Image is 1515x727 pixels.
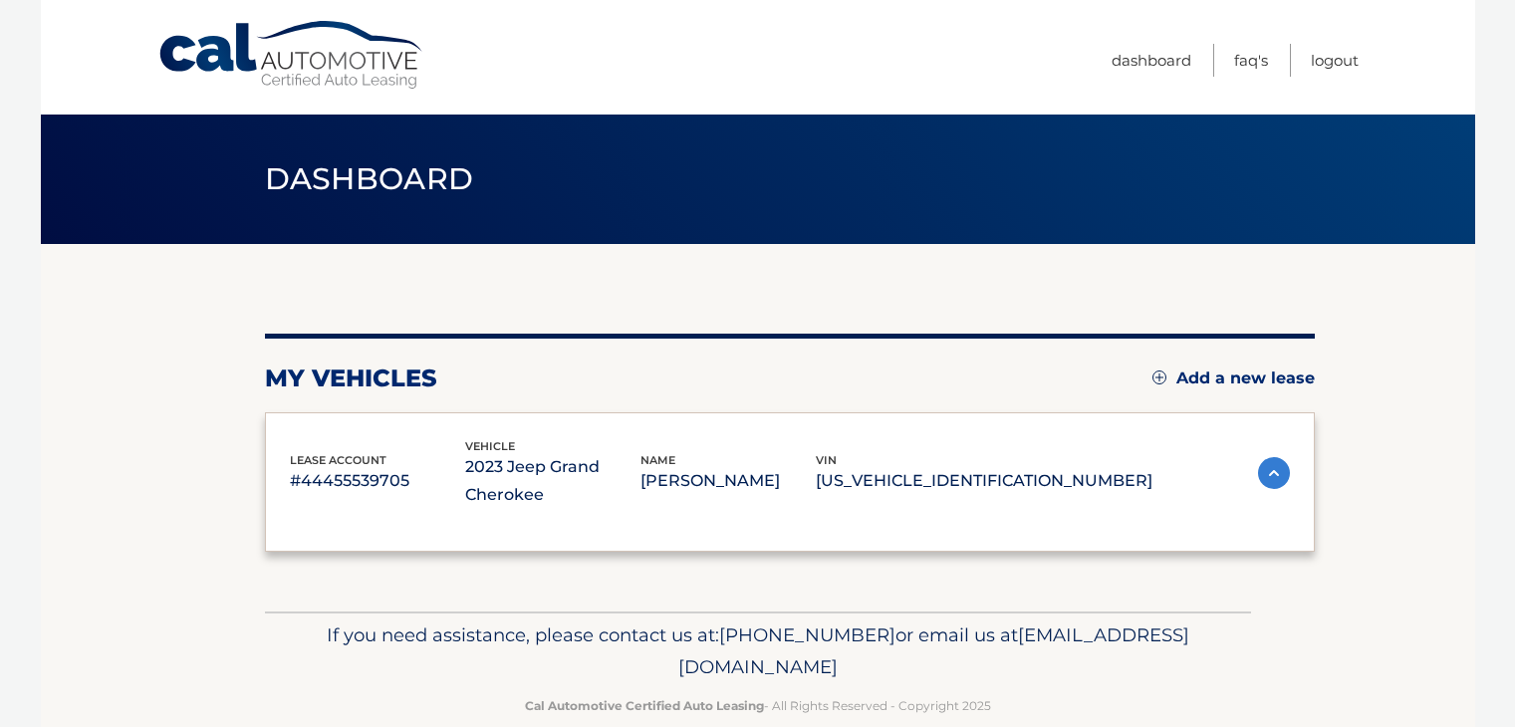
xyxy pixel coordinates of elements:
[265,160,474,197] span: Dashboard
[290,453,386,467] span: lease account
[719,623,895,646] span: [PHONE_NUMBER]
[1234,44,1268,77] a: FAQ's
[1311,44,1359,77] a: Logout
[525,698,764,713] strong: Cal Automotive Certified Auto Leasing
[1258,457,1290,489] img: accordion-active.svg
[465,453,640,509] p: 2023 Jeep Grand Cherokee
[816,467,1152,495] p: [US_VEHICLE_IDENTIFICATION_NUMBER]
[1112,44,1191,77] a: Dashboard
[640,453,675,467] span: name
[265,363,437,393] h2: my vehicles
[278,695,1238,716] p: - All Rights Reserved - Copyright 2025
[465,439,515,453] span: vehicle
[1152,370,1166,384] img: add.svg
[290,467,465,495] p: #44455539705
[278,619,1238,683] p: If you need assistance, please contact us at: or email us at
[1152,368,1315,388] a: Add a new lease
[157,20,426,91] a: Cal Automotive
[640,467,816,495] p: [PERSON_NAME]
[816,453,837,467] span: vin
